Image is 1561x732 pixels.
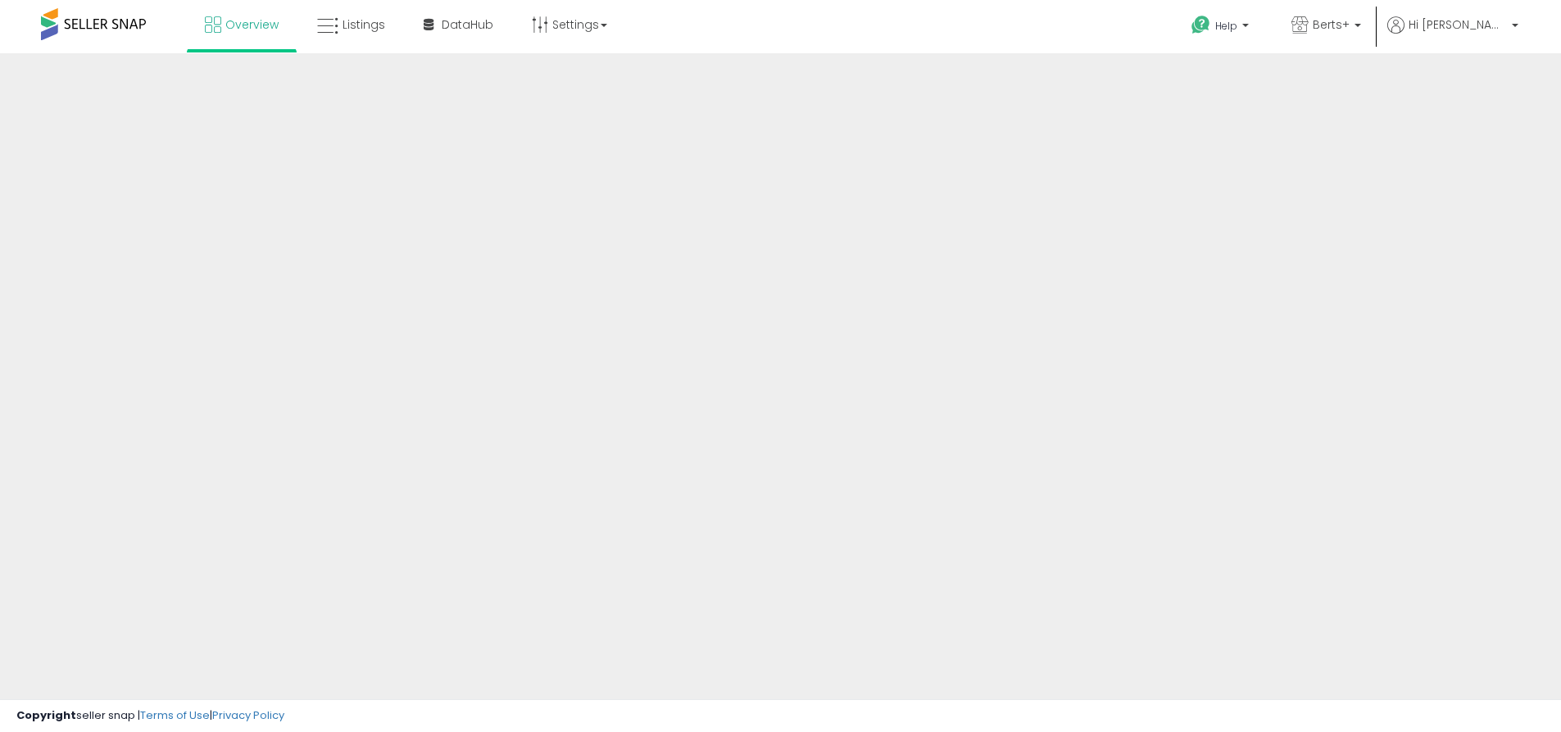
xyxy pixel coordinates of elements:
a: Help [1178,2,1265,53]
span: Help [1215,19,1237,33]
span: Listings [343,16,385,33]
span: Berts+ [1313,16,1350,33]
a: Terms of Use [140,707,210,723]
span: Overview [225,16,279,33]
span: DataHub [442,16,493,33]
span: Hi [PERSON_NAME] [1409,16,1507,33]
i: Get Help [1191,15,1211,35]
a: Hi [PERSON_NAME] [1387,16,1518,53]
a: Privacy Policy [212,707,284,723]
div: seller snap | | [16,708,284,724]
strong: Copyright [16,707,76,723]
